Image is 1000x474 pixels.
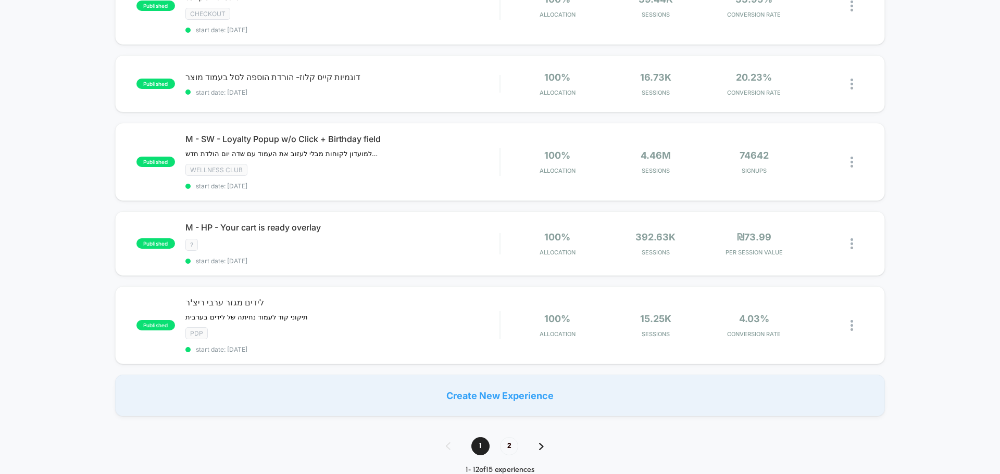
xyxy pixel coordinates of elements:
span: PER SESSION VALUE [707,249,801,256]
span: 392.63k [635,232,676,242]
span: published [136,157,175,167]
img: close [851,157,853,168]
img: close [851,1,853,11]
span: 100% [544,313,570,324]
span: start date: [DATE] [185,26,499,34]
span: 100% [544,72,570,83]
span: ? [185,239,198,251]
span: start date: [DATE] [185,182,499,190]
span: 20.23% [736,72,772,83]
span: 74642 [740,150,769,161]
span: Sessions [609,89,703,96]
span: M - SW - Loyalty Popup w/o Click + Birthday field [185,134,499,144]
span: 4.03% [739,313,769,324]
span: published [136,1,175,11]
span: Allocation [540,249,576,256]
span: Allocation [540,167,576,174]
span: M - HP - Your cart is ready overlay [185,222,499,233]
span: ₪73.99 [737,232,771,242]
span: Sessions [609,330,703,338]
span: תיקוני קוד לעמוד נחיתה של לידים בערבית [185,313,308,321]
span: published [136,320,175,330]
span: SIGNUPS [707,167,801,174]
span: 100% [544,232,570,242]
span: Checkout [185,8,230,20]
span: wellness club [185,164,247,176]
span: מקפיץ חלון קטן של הצטרפות למועדון לקוחות מבלי לעזוב את העמוד עם שדה יום הולדת חדש [185,149,379,158]
span: Allocation [540,330,576,338]
span: 1 [471,437,490,455]
span: start date: [DATE] [185,257,499,265]
span: 15.25k [640,313,671,324]
img: close [851,320,853,331]
span: Allocation [540,11,576,18]
span: לידים מגזר ערבי ריצ'ר [185,297,499,308]
img: close [851,238,853,249]
img: pagination forward [539,443,544,450]
span: CONVERSION RATE [707,330,801,338]
span: דוגמיות קייס קלוז- הורדת הוספה לסל בעמוד מוצר [185,72,499,82]
span: 100% [544,150,570,161]
span: 2 [500,437,518,455]
span: pdp [185,327,208,339]
span: Sessions [609,11,703,18]
span: start date: [DATE] [185,88,499,96]
span: Allocation [540,89,576,96]
span: Sessions [609,249,703,256]
span: 16.73k [640,72,671,83]
span: CONVERSION RATE [707,89,801,96]
span: 4.46M [641,150,671,161]
span: start date: [DATE] [185,345,499,353]
span: CONVERSION RATE [707,11,801,18]
span: published [136,238,175,249]
span: published [136,79,175,89]
span: Sessions [609,167,703,174]
img: close [851,79,853,89]
div: Create New Experience [115,375,885,416]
